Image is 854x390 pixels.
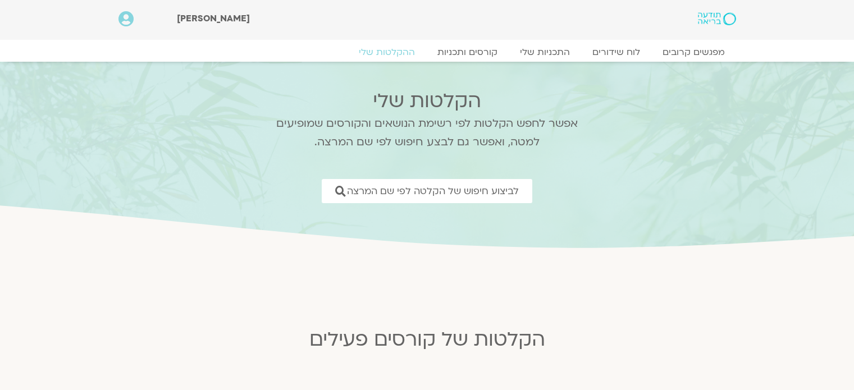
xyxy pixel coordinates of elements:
[262,90,593,112] h2: הקלטות שלי
[651,47,736,58] a: מפגשים קרובים
[177,12,250,25] span: [PERSON_NAME]
[348,47,426,58] a: ההקלטות שלי
[581,47,651,58] a: לוח שידורים
[509,47,581,58] a: התכניות שלי
[347,186,519,196] span: לביצוע חיפוש של הקלטה לפי שם המרצה
[322,179,532,203] a: לביצוע חיפוש של הקלטה לפי שם המרצה
[262,114,593,152] p: אפשר לחפש הקלטות לפי רשימת הנושאים והקורסים שמופיעים למטה, ואפשר גם לבצע חיפוש לפי שם המרצה.
[118,47,736,58] nav: Menu
[152,328,702,351] h2: הקלטות של קורסים פעילים
[426,47,509,58] a: קורסים ותכניות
